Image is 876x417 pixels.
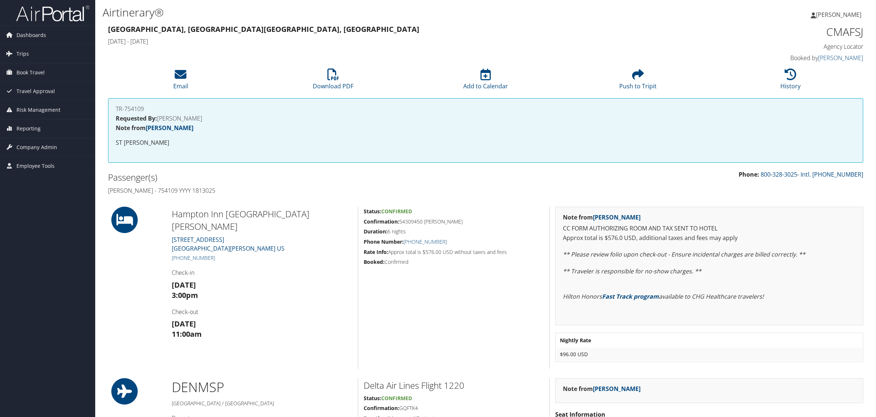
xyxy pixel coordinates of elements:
a: [PHONE_NUMBER] [404,238,447,245]
h2: Hampton Inn [GEOGRAPHIC_DATA][PERSON_NAME] [172,208,352,232]
h2: Delta Air Lines Flight 1220 [364,379,544,392]
span: Confirmed [381,395,412,402]
h4: [PERSON_NAME] [116,115,855,121]
strong: [DATE] [172,280,196,290]
a: [PERSON_NAME] [818,54,863,62]
strong: 11:00am [172,329,202,339]
p: CC FORM AUTHORIZING ROOM AND TAX SENT TO HOTEL Approx total is $576.0 USD, additional taxes and f... [563,224,855,243]
span: Employee Tools [16,157,55,175]
a: History [780,73,801,90]
strong: Rate Info: [364,248,388,255]
span: Dashboards [16,26,46,44]
a: [STREET_ADDRESS][GEOGRAPHIC_DATA][PERSON_NAME] US [172,236,285,252]
h4: Check-in [172,269,352,277]
span: [PERSON_NAME] [816,11,861,19]
span: Risk Management [16,101,60,119]
strong: Phone Number: [364,238,404,245]
th: Nightly Rate [556,334,862,347]
a: [PERSON_NAME] [811,4,869,26]
a: [PERSON_NAME] [593,385,641,393]
p: ST [PERSON_NAME] [116,138,855,148]
span: Book Travel [16,63,45,82]
a: Email [173,73,188,90]
h2: Passenger(s) [108,171,480,184]
img: airportal-logo.png [16,5,89,22]
strong: Note from [116,124,193,132]
h4: Agency Locator [683,43,863,51]
em: ** Traveler is responsible for no-show charges. ** [563,267,701,275]
strong: Confirmation: [364,405,399,412]
strong: Requested By: [116,114,157,122]
h1: CMAFSJ [683,24,863,40]
em: ** Please review folio upon check-out - Ensure incidental charges are billed correctly. ** [563,250,805,258]
a: 800-328-3025- Intl. [PHONE_NUMBER] [761,170,863,178]
span: Reporting [16,119,41,138]
h4: [PERSON_NAME] - 754109 YYYY 1813025 [108,187,480,195]
strong: Confirmation: [364,218,399,225]
a: [PHONE_NUMBER] [172,254,215,261]
a: Download PDF [313,73,353,90]
a: [PERSON_NAME] [593,213,641,221]
strong: Note from [563,213,641,221]
span: Confirmed [381,208,412,215]
strong: Status: [364,208,381,215]
h1: DEN MSP [172,378,352,396]
h5: Approx total is $576.00 USD without taxes and fees [364,248,544,256]
h4: Booked by [683,54,863,62]
h5: Confirmed [364,258,544,266]
h5: 54309450 [PERSON_NAME] [364,218,544,225]
a: [PERSON_NAME] [146,124,193,132]
a: Add to Calendar [463,73,508,90]
h4: Check-out [172,308,352,316]
strong: Status: [364,395,381,402]
em: Hilton Honors available to CHG Healthcare travelers! [563,292,764,300]
h4: [DATE] - [DATE] [108,37,672,45]
h4: TR-754109 [116,106,855,112]
a: Fast Track program [602,292,659,300]
span: Travel Approval [16,82,55,100]
strong: Phone: [739,170,759,178]
strong: Duration: [364,228,387,235]
td: $96.00 USD [556,348,862,361]
h5: GQFTK4 [364,405,544,412]
span: Company Admin [16,138,57,156]
h5: [GEOGRAPHIC_DATA] / [GEOGRAPHIC_DATA] [172,400,352,407]
span: Trips [16,45,29,63]
strong: 3:00pm [172,290,198,300]
strong: Note from [563,385,641,393]
strong: Booked: [364,258,385,265]
a: Push to Tripit [619,73,657,90]
h1: Airtinerary® [103,5,613,20]
strong: [GEOGRAPHIC_DATA], [GEOGRAPHIC_DATA] [GEOGRAPHIC_DATA], [GEOGRAPHIC_DATA] [108,24,419,34]
h5: 6 nights [364,228,544,235]
strong: [DATE] [172,319,196,329]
